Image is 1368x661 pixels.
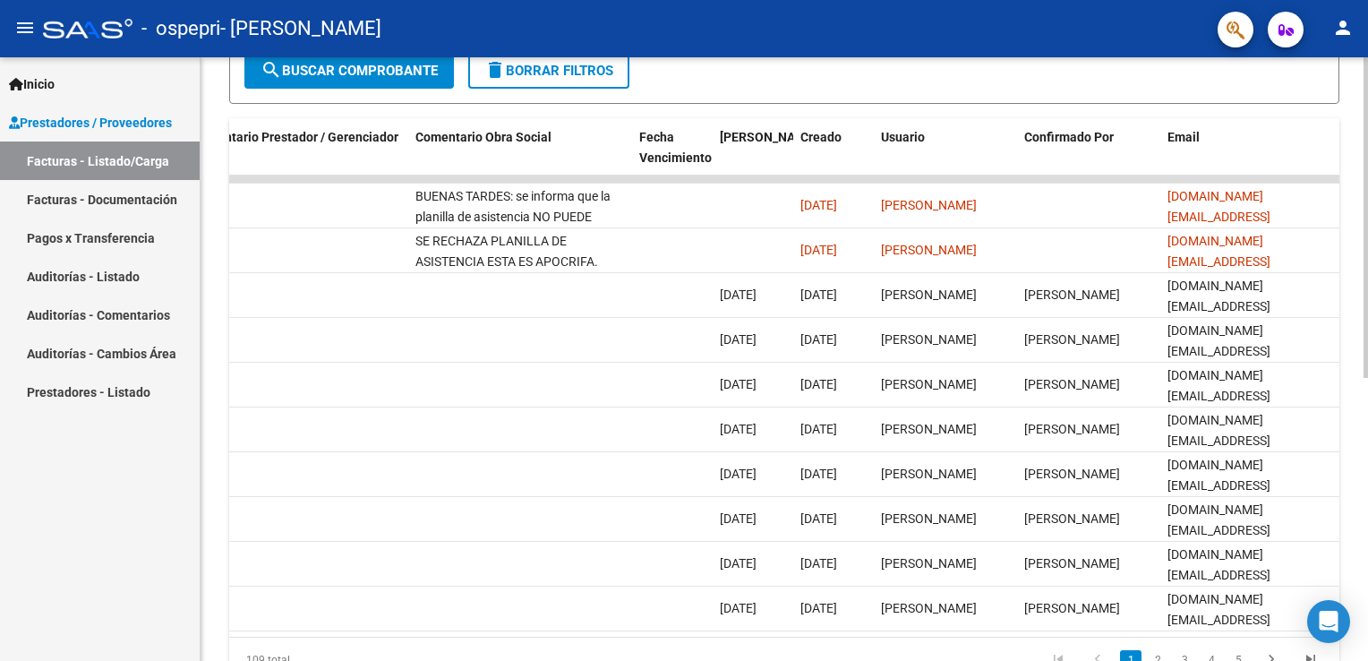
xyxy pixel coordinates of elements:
[468,53,629,89] button: Borrar Filtros
[1167,458,1270,513] span: [DOMAIN_NAME][EMAIL_ADDRESS][DOMAIN_NAME]
[800,511,837,526] span: [DATE]
[800,601,837,615] span: [DATE]
[220,9,381,48] span: - [PERSON_NAME]
[415,130,551,144] span: Comentario Obra Social
[1160,118,1339,197] datatable-header-cell: Email
[244,53,454,89] button: Buscar Comprobante
[1024,601,1120,615] span: [PERSON_NAME]
[1024,130,1114,144] span: Confirmado Por
[1167,592,1270,648] span: [DOMAIN_NAME][EMAIL_ADDRESS][DOMAIN_NAME]
[1024,288,1120,302] span: [PERSON_NAME]
[800,198,837,212] span: [DATE]
[720,332,757,347] span: [DATE]
[720,422,757,436] span: [DATE]
[881,377,977,391] span: [PERSON_NAME]
[1017,118,1160,197] datatable-header-cell: Confirmado Por
[1024,377,1120,391] span: [PERSON_NAME]
[415,234,611,350] span: SE RECHAZA PLANILLA DE ASISTENCIA ESTA ES APOCRIFA. [PERSON_NAME] rehacerla firmar y subir nuevam...
[881,467,977,481] span: [PERSON_NAME]
[9,74,55,94] span: Inicio
[720,556,757,571] span: [DATE]
[720,601,757,615] span: [DATE]
[408,118,632,197] datatable-header-cell: Comentario Obra Social
[1024,422,1120,436] span: [PERSON_NAME]
[881,422,977,436] span: [PERSON_NAME]
[800,556,837,571] span: [DATE]
[1167,130,1200,144] span: Email
[639,130,712,165] span: Fecha Vencimiento
[881,243,977,257] span: [PERSON_NAME]
[800,243,837,257] span: [DATE]
[800,422,837,436] span: [DATE]
[720,511,757,526] span: [DATE]
[261,63,438,79] span: Buscar Comprobante
[415,189,620,366] span: BUENAS TARDES: se informa que la planilla de asistencia NO PUEDE CONTENER BORRONES-TACHADURAS-ENM...
[720,288,757,302] span: [DATE]
[881,556,977,571] span: [PERSON_NAME]
[14,17,36,39] mat-icon: menu
[1167,368,1270,424] span: [DOMAIN_NAME][EMAIL_ADDRESS][DOMAIN_NAME]
[1024,556,1120,571] span: [PERSON_NAME]
[632,118,713,197] datatable-header-cell: Fecha Vencimiento
[881,130,925,144] span: Usuario
[192,130,398,144] span: Comentario Prestador / Gerenciador
[1024,332,1120,347] span: [PERSON_NAME]
[800,332,837,347] span: [DATE]
[720,130,817,144] span: [PERSON_NAME]
[261,59,282,81] mat-icon: search
[9,113,172,133] span: Prestadores / Proveedores
[800,467,837,481] span: [DATE]
[1167,413,1270,468] span: [DOMAIN_NAME][EMAIL_ADDRESS][DOMAIN_NAME]
[1167,547,1270,603] span: [DOMAIN_NAME][EMAIL_ADDRESS][DOMAIN_NAME]
[484,59,506,81] mat-icon: delete
[1167,323,1270,379] span: [DOMAIN_NAME][EMAIL_ADDRESS][DOMAIN_NAME]
[881,198,977,212] span: [PERSON_NAME]
[881,511,977,526] span: [PERSON_NAME]
[1167,189,1270,245] span: [DOMAIN_NAME][EMAIL_ADDRESS][DOMAIN_NAME]
[1167,502,1270,558] span: [DOMAIN_NAME][EMAIL_ADDRESS][DOMAIN_NAME]
[1332,17,1354,39] mat-icon: person
[713,118,793,197] datatable-header-cell: Fecha Confimado
[1167,279,1270,334] span: [DOMAIN_NAME][EMAIL_ADDRESS][DOMAIN_NAME]
[1024,467,1120,481] span: [PERSON_NAME]
[720,467,757,481] span: [DATE]
[1307,600,1350,643] div: Open Intercom Messenger
[1167,234,1270,289] span: [DOMAIN_NAME][EMAIL_ADDRESS][DOMAIN_NAME]
[484,63,613,79] span: Borrar Filtros
[800,377,837,391] span: [DATE]
[720,377,757,391] span: [DATE]
[800,130,842,144] span: Creado
[881,288,977,302] span: [PERSON_NAME]
[881,601,977,615] span: [PERSON_NAME]
[874,118,1017,197] datatable-header-cell: Usuario
[793,118,874,197] datatable-header-cell: Creado
[800,288,837,302] span: [DATE]
[184,118,408,197] datatable-header-cell: Comentario Prestador / Gerenciador
[141,9,220,48] span: - ospepri
[881,332,977,347] span: [PERSON_NAME]
[1024,511,1120,526] span: [PERSON_NAME]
